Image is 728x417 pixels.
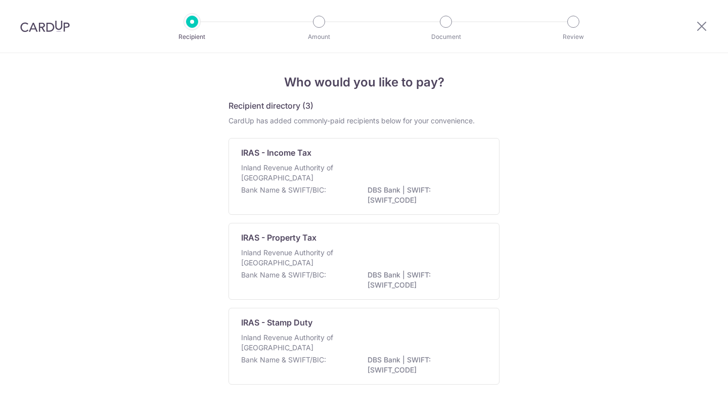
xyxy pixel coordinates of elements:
p: Bank Name & SWIFT/BIC: [241,270,326,280]
p: IRAS - Property Tax [241,231,316,244]
p: Bank Name & SWIFT/BIC: [241,355,326,365]
p: DBS Bank | SWIFT: [SWIFT_CODE] [368,355,481,375]
p: Inland Revenue Authority of [GEOGRAPHIC_DATA] [241,248,348,268]
h5: Recipient directory (3) [229,100,313,112]
p: Inland Revenue Authority of [GEOGRAPHIC_DATA] [241,163,348,183]
img: CardUp [20,20,70,32]
iframe: Opens a widget where you can find more information [663,387,718,412]
p: DBS Bank | SWIFT: [SWIFT_CODE] [368,270,481,290]
p: Amount [282,32,356,42]
p: IRAS - Income Tax [241,147,311,159]
p: IRAS - Stamp Duty [241,316,312,329]
p: Recipient [155,32,230,42]
p: Bank Name & SWIFT/BIC: [241,185,326,195]
p: Review [536,32,611,42]
p: Document [408,32,483,42]
p: Inland Revenue Authority of [GEOGRAPHIC_DATA] [241,333,348,353]
h4: Who would you like to pay? [229,73,499,91]
div: CardUp has added commonly-paid recipients below for your convenience. [229,116,499,126]
p: DBS Bank | SWIFT: [SWIFT_CODE] [368,185,481,205]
